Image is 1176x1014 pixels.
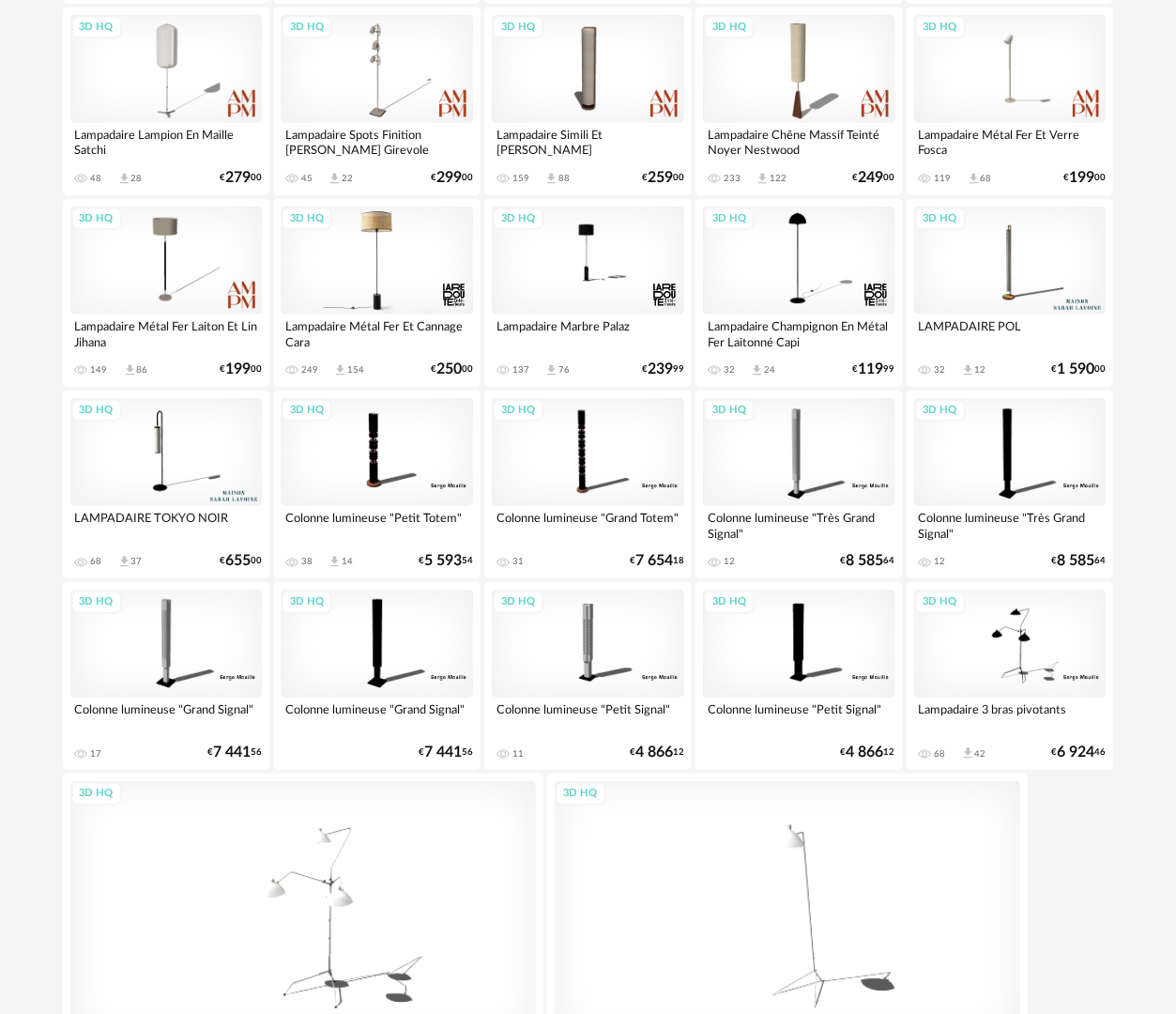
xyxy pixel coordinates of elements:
a: 3D HQ Lampadaire Champignon En Métal Fer Laitonné Capi 32 Download icon 24 €11999 [695,199,903,387]
div: 48 [91,173,102,184]
span: Download icon [756,172,770,186]
a: 3D HQ Lampadaire Métal Fer Et Cannage Cara 249 Download icon 154 €25000 [273,199,481,387]
div: 38 [301,556,313,567]
div: 159 [512,173,529,184]
span: Download icon [544,363,558,377]
div: € 56 [207,746,262,759]
div: Colonne lumineuse "Grand Signal" [70,698,263,735]
div: 28 [131,173,143,184]
div: € 00 [1051,363,1106,376]
span: Download icon [544,172,558,186]
div: 37 [131,556,143,567]
div: 86 [137,364,148,376]
div: 32 [724,364,735,376]
div: Lampadaire Métal Fer Et Cannage Cara [281,315,473,352]
div: € 56 [419,746,473,759]
a: 3D HQ Lampadaire Métal Fer Laiton Et Lin Jihana 149 Download icon 86 €19900 [63,199,270,387]
div: 3D HQ [915,207,966,231]
div: € 00 [853,172,895,184]
span: 7 441 [424,746,462,759]
div: Colonne lumineuse "Petit Totem" [281,506,473,544]
div: Colonne lumineuse "Très Grand Signal" [703,506,895,544]
span: Download icon [117,555,131,569]
span: Download icon [961,363,975,377]
div: 3D HQ [493,591,543,614]
div: € 64 [841,555,895,567]
div: 11 [512,748,524,760]
div: Lampadaire Spots Finition [PERSON_NAME] Girevole [281,123,473,161]
div: 3D HQ [282,207,332,231]
div: Lampadaire Chêne Massif Teinté Noyer Nestwood [703,123,895,161]
div: Colonne lumineuse "Petit Signal" [703,698,895,735]
div: 12 [724,556,735,567]
span: Download icon [961,746,975,760]
div: 3D HQ [282,591,332,614]
a: 3D HQ Colonne lumineuse "Grand Signal" €7 44156 [273,582,481,770]
div: € 00 [220,363,262,376]
div: € 00 [431,363,473,376]
span: 8 585 [847,555,884,567]
div: € 54 [419,555,473,567]
span: 7 441 [213,746,251,759]
div: 3D HQ [915,399,966,422]
div: 122 [770,173,787,184]
div: Colonne lumineuse "Petit Signal" [492,698,684,735]
a: 3D HQ Lampadaire Métal Fer Et Verre Fosca 119 Download icon 68 €19900 [907,8,1114,195]
span: 199 [225,363,251,376]
div: € 64 [1051,555,1106,567]
span: 119 [859,363,884,376]
span: 299 [436,172,462,184]
div: 149 [91,364,108,376]
div: € 00 [642,172,684,184]
div: Lampadaire Métal Fer Laiton Et Lin Jihana [70,315,263,352]
div: 3D HQ [493,16,543,39]
div: 24 [764,364,775,376]
div: 42 [975,748,986,760]
div: 45 [301,173,313,184]
div: 249 [301,364,318,376]
div: 3D HQ [915,16,966,39]
div: 3D HQ [493,207,543,231]
div: € 18 [630,555,684,567]
div: € 99 [853,363,895,376]
span: 655 [225,555,251,567]
div: 3D HQ [704,207,755,231]
span: 5 593 [424,555,462,567]
div: 3D HQ [71,591,122,614]
div: 3D HQ [915,591,966,614]
div: 233 [724,173,741,184]
div: 154 [347,364,364,376]
div: Lampadaire Champignon En Métal Fer Laitonné Capi [703,315,895,352]
div: 14 [342,556,353,567]
div: 76 [558,364,570,376]
div: 12 [975,364,986,376]
div: Lampadaire Lampion En Maille Satchi [70,123,263,161]
a: 3D HQ Colonne lumineuse "Très Grand Signal" 12 €8 58564 [907,391,1114,578]
div: LAMPADAIRE POL [914,315,1107,352]
div: Lampadaire Métal Fer Et Verre Fosca [914,123,1107,161]
div: 31 [512,556,524,567]
div: 68 [91,556,102,567]
div: € 00 [431,172,473,184]
span: 8 585 [1057,555,1094,567]
span: 249 [859,172,884,184]
div: € 00 [220,172,262,184]
div: € 99 [642,363,684,376]
div: 17 [91,748,102,760]
div: 68 [935,748,946,760]
a: 3D HQ Colonne lumineuse "Grand Signal" 17 €7 44156 [63,582,270,770]
a: 3D HQ LAMPADAIRE POL 32 Download icon 12 €1 59000 [907,199,1114,387]
a: 3D HQ Lampadaire Lampion En Maille Satchi 48 Download icon 28 €27900 [63,8,270,195]
div: € 00 [1063,172,1106,184]
span: Download icon [333,363,347,377]
a: 3D HQ Lampadaire Spots Finition [PERSON_NAME] Girevole 45 Download icon 22 €29900 [273,8,481,195]
div: 3D HQ [71,399,122,422]
div: Lampadaire 3 bras pivotants [914,698,1107,735]
div: 3D HQ [556,782,606,806]
span: 250 [436,363,462,376]
div: 137 [512,364,529,376]
div: 119 [935,173,952,184]
span: 7 654 [635,555,673,567]
div: 3D HQ [704,399,755,422]
span: 279 [225,172,251,184]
